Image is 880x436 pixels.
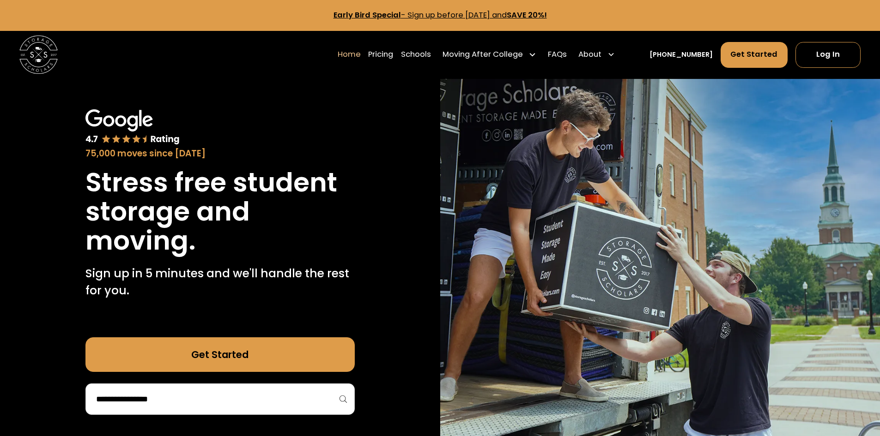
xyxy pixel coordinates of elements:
[439,41,540,68] div: Moving After College
[575,41,619,68] div: About
[649,50,713,60] a: [PHONE_NUMBER]
[19,36,58,74] img: Storage Scholars main logo
[368,41,393,68] a: Pricing
[85,109,180,145] img: Google 4.7 star rating
[85,168,355,255] h1: Stress free student storage and moving.
[338,41,361,68] a: Home
[85,337,355,372] a: Get Started
[795,42,861,68] a: Log In
[401,41,431,68] a: Schools
[721,42,788,68] a: Get Started
[85,265,355,299] p: Sign up in 5 minutes and we'll handle the rest for you.
[85,147,355,160] div: 75,000 moves since [DATE]
[334,10,547,20] a: Early Bird Special- Sign up before [DATE] andSAVE 20%!
[507,10,547,20] strong: SAVE 20%!
[334,10,401,20] strong: Early Bird Special
[443,49,523,60] div: Moving After College
[578,49,601,60] div: About
[548,41,567,68] a: FAQs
